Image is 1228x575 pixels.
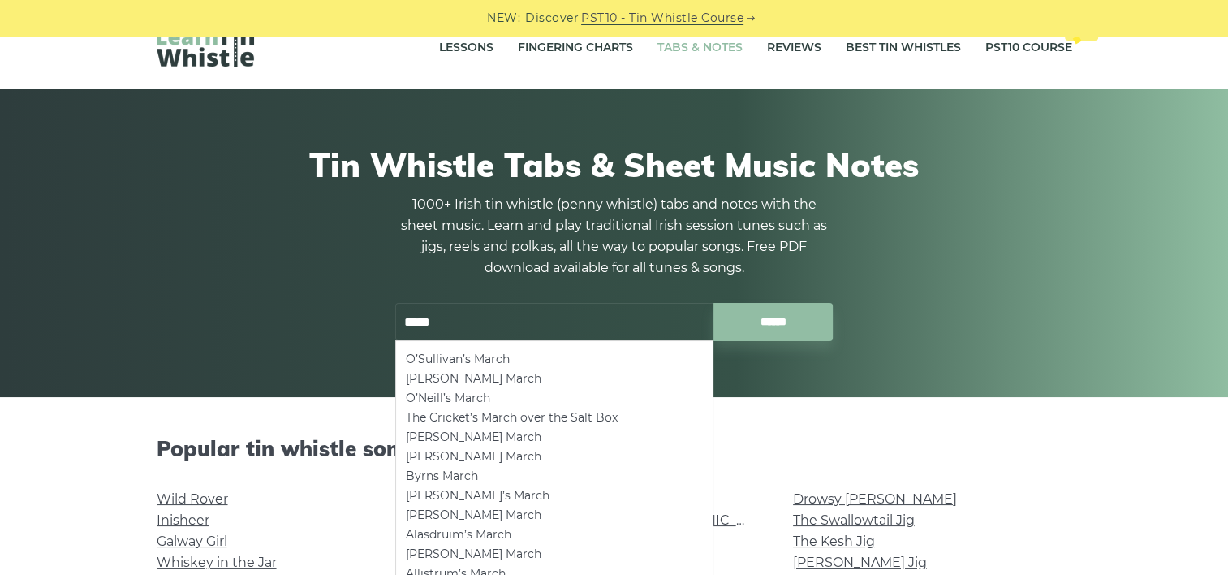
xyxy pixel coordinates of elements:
[406,349,703,369] li: O’Sullivan’s March
[406,388,703,408] li: O’Neill’s March
[395,194,834,279] p: 1000+ Irish tin whistle (penny whistle) tabs and notes with the sheet music. Learn and play tradi...
[157,512,209,528] a: Inisheer
[157,25,254,67] img: LearnTinWhistle.com
[657,28,743,68] a: Tabs & Notes
[406,427,703,447] li: [PERSON_NAME] March
[157,555,277,570] a: Whiskey in the Jar
[518,28,633,68] a: Fingering Charts
[1065,23,1098,41] span: New
[157,491,228,507] a: Wild Rover
[406,486,703,505] li: [PERSON_NAME]’s March
[767,28,821,68] a: Reviews
[793,555,927,570] a: [PERSON_NAME] Jig
[157,145,1072,184] h1: Tin Whistle Tabs & Sheet Music Notes
[525,9,579,28] span: Discover
[406,525,703,544] li: Alasdruim’s March
[793,512,915,528] a: The Swallowtail Jig
[406,505,703,525] li: [PERSON_NAME] March
[157,534,227,549] a: Galway Girl
[846,28,961,68] a: Best Tin Whistles
[793,534,875,549] a: The Kesh Jig
[487,9,520,28] span: NEW:
[157,436,1072,461] h2: Popular tin whistle songs & tunes
[406,466,703,486] li: Byrns March
[406,408,703,427] li: The Cricket’s March over the Salt Box
[406,447,703,466] li: [PERSON_NAME] March
[406,544,703,564] li: [PERSON_NAME] March
[985,28,1072,68] a: PST10 CourseNew
[439,28,493,68] a: Lessons
[406,369,703,388] li: [PERSON_NAME] March
[793,491,957,507] a: Drowsy [PERSON_NAME]
[581,9,743,28] a: PST10 - Tin Whistle Course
